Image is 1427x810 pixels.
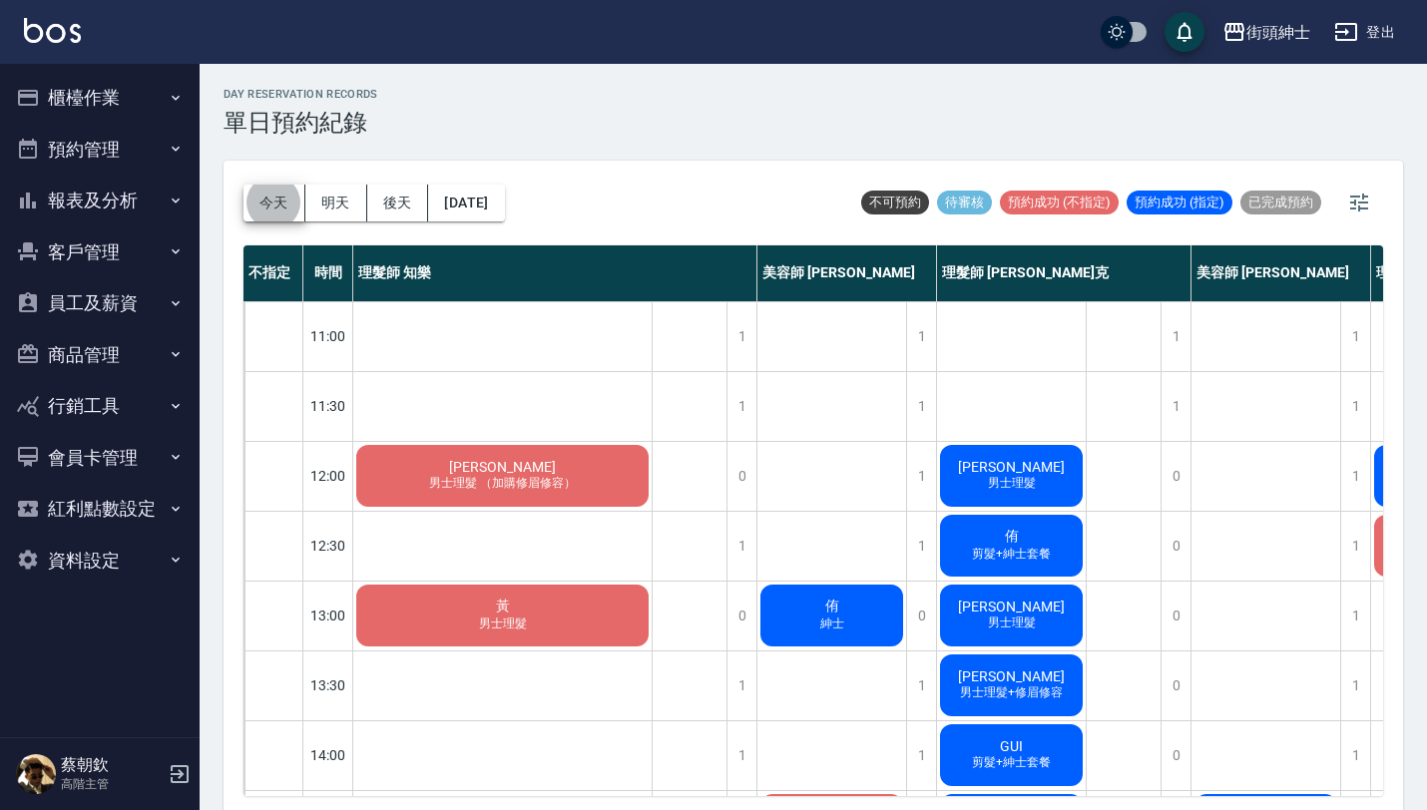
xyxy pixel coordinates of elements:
[224,109,378,137] h3: 單日預約紀錄
[906,442,936,511] div: 1
[425,475,580,492] span: 男士理髮 （加購修眉修容）
[1165,12,1204,52] button: save
[906,582,936,650] div: 0
[996,738,1027,754] span: GUI
[954,459,1069,475] span: [PERSON_NAME]
[906,721,936,790] div: 1
[1000,194,1119,211] span: 預約成功 (不指定)
[726,651,756,720] div: 1
[303,245,353,301] div: 時間
[303,441,353,511] div: 12:00
[861,194,929,211] span: 不可預約
[726,302,756,371] div: 1
[475,615,531,632] span: 男士理髮
[1161,302,1190,371] div: 1
[1161,651,1190,720] div: 0
[445,459,560,475] span: [PERSON_NAME]
[8,124,192,176] button: 預約管理
[984,475,1040,492] span: 男士理髮
[1161,721,1190,790] div: 0
[1340,512,1370,581] div: 1
[906,302,936,371] div: 1
[8,380,192,432] button: 行銷工具
[224,88,378,101] h2: day Reservation records
[1340,651,1370,720] div: 1
[243,245,303,301] div: 不指定
[303,650,353,720] div: 13:30
[61,775,163,793] p: 高階主管
[1161,372,1190,441] div: 1
[906,512,936,581] div: 1
[1340,582,1370,650] div: 1
[1161,582,1190,650] div: 0
[492,598,514,615] span: 黃
[956,684,1067,701] span: 男士理髮+修眉修容
[1127,194,1232,211] span: 預約成功 (指定)
[816,615,848,632] span: 紳士
[8,226,192,278] button: 客戶管理
[8,72,192,124] button: 櫃檯作業
[954,599,1069,614] span: [PERSON_NAME]
[1214,12,1318,53] button: 街頭紳士
[303,581,353,650] div: 13:00
[367,185,429,221] button: 後天
[726,721,756,790] div: 1
[726,442,756,511] div: 0
[1340,442,1370,511] div: 1
[906,372,936,441] div: 1
[8,432,192,484] button: 會員卡管理
[1191,245,1371,301] div: 美容師 [PERSON_NAME]
[243,185,305,221] button: 今天
[1340,302,1370,371] div: 1
[8,535,192,587] button: 資料設定
[1340,721,1370,790] div: 1
[16,754,56,794] img: Person
[1340,372,1370,441] div: 1
[954,668,1069,684] span: [PERSON_NAME]
[305,185,367,221] button: 明天
[8,329,192,381] button: 商品管理
[968,754,1055,771] span: 剪髮+紳士套餐
[8,175,192,226] button: 報表及分析
[303,301,353,371] div: 11:00
[821,598,843,615] span: 侑
[1246,20,1310,45] div: 街頭紳士
[1001,528,1023,546] span: 侑
[1326,14,1403,51] button: 登出
[303,371,353,441] div: 11:30
[906,651,936,720] div: 1
[984,614,1040,631] span: 男士理髮
[937,245,1191,301] div: 理髮師 [PERSON_NAME]克
[428,185,504,221] button: [DATE]
[303,511,353,581] div: 12:30
[726,372,756,441] div: 1
[8,483,192,535] button: 紅利點數設定
[968,546,1055,563] span: 剪髮+紳士套餐
[353,245,757,301] div: 理髮師 知樂
[1161,512,1190,581] div: 0
[303,720,353,790] div: 14:00
[1161,442,1190,511] div: 0
[24,18,81,43] img: Logo
[1240,194,1321,211] span: 已完成預約
[726,582,756,650] div: 0
[8,277,192,329] button: 員工及薪資
[937,194,992,211] span: 待審核
[726,512,756,581] div: 1
[61,755,163,775] h5: 蔡朝欽
[757,245,937,301] div: 美容師 [PERSON_NAME]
